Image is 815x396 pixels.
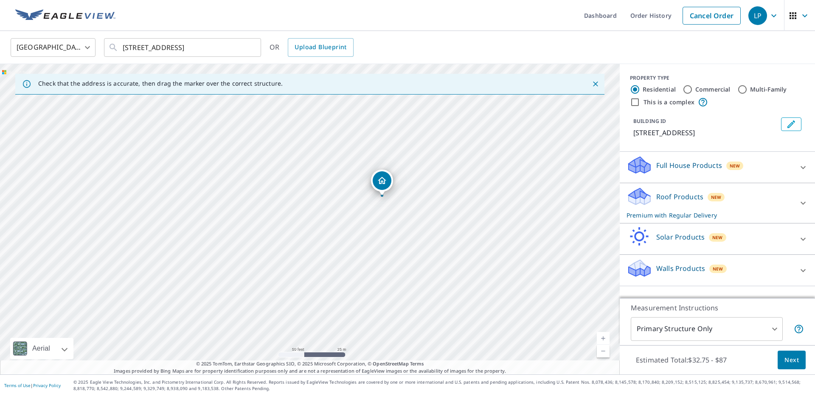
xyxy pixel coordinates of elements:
[627,258,808,282] div: Walls ProductsNew
[288,38,353,57] a: Upload Blueprint
[629,351,733,369] p: Estimated Total: $32.75 - $87
[730,162,740,169] span: New
[713,265,723,272] span: New
[410,360,424,367] a: Terms
[10,338,73,359] div: Aerial
[4,383,61,388] p: |
[11,36,96,59] div: [GEOGRAPHIC_DATA]
[656,232,705,242] p: Solar Products
[196,360,424,368] span: © 2025 TomTom, Earthstar Geographics SIO, © 2025 Microsoft Corporation, ©
[73,379,811,392] p: © 2025 Eagle View Technologies, Inc. and Pictometry International Corp. All Rights Reserved. Repo...
[270,38,354,57] div: OR
[633,117,666,125] p: BUILDING ID
[695,85,731,94] label: Commercial
[627,155,808,179] div: Full House ProductsNew
[683,7,741,25] a: Cancel Order
[627,211,793,220] p: Premium with Regular Delivery
[590,78,601,89] button: Close
[295,42,346,53] span: Upload Blueprint
[712,234,723,241] span: New
[597,332,610,345] a: Current Level 19, Zoom In
[4,382,31,388] a: Terms of Use
[656,263,705,273] p: Walls Products
[30,338,53,359] div: Aerial
[748,6,767,25] div: LP
[781,117,801,131] button: Edit building 1
[627,187,808,220] div: Roof ProductsNewPremium with Regular Delivery
[597,345,610,357] a: Current Level 19, Zoom Out
[643,85,676,94] label: Residential
[373,360,408,367] a: OpenStreetMap
[644,98,694,106] label: This is a complex
[33,382,61,388] a: Privacy Policy
[784,355,799,365] span: Next
[778,351,806,370] button: Next
[123,36,244,59] input: Search by address or latitude-longitude
[711,194,722,201] span: New
[631,317,783,341] div: Primary Structure Only
[750,85,787,94] label: Multi-Family
[15,9,115,22] img: EV Logo
[627,227,808,251] div: Solar ProductsNew
[630,74,805,82] div: PROPERTY TYPE
[656,160,722,170] p: Full House Products
[38,80,283,87] p: Check that the address is accurate, then drag the marker over the correct structure.
[656,192,703,202] p: Roof Products
[371,170,393,196] div: Dropped pin, building 1, Residential property, 4224 Spring Valley Dr S Mobile, AL 36693
[631,303,804,313] p: Measurement Instructions
[794,324,804,334] span: Your report will include only the primary structure on the property. For example, a detached gara...
[633,128,778,138] p: [STREET_ADDRESS]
